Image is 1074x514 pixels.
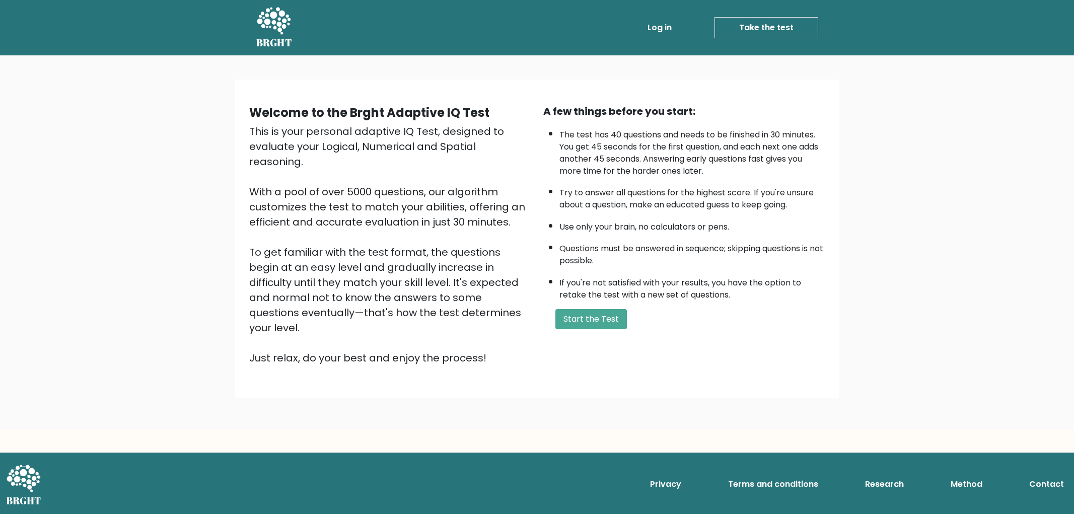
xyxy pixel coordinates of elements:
button: Start the Test [555,309,627,329]
li: Use only your brain, no calculators or pens. [559,216,825,233]
a: Terms and conditions [724,474,822,494]
a: Research [861,474,908,494]
h5: BRGHT [256,37,293,49]
a: Contact [1025,474,1068,494]
a: Privacy [646,474,685,494]
div: A few things before you start: [543,104,825,119]
a: Method [947,474,986,494]
b: Welcome to the Brght Adaptive IQ Test [249,104,489,121]
li: Try to answer all questions for the highest score. If you're unsure about a question, make an edu... [559,182,825,211]
a: Take the test [714,17,818,38]
a: Log in [643,18,676,38]
div: This is your personal adaptive IQ Test, designed to evaluate your Logical, Numerical and Spatial ... [249,124,531,365]
li: If you're not satisfied with your results, you have the option to retake the test with a new set ... [559,272,825,301]
li: The test has 40 questions and needs to be finished in 30 minutes. You get 45 seconds for the firs... [559,124,825,177]
li: Questions must be answered in sequence; skipping questions is not possible. [559,238,825,267]
a: BRGHT [256,4,293,51]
